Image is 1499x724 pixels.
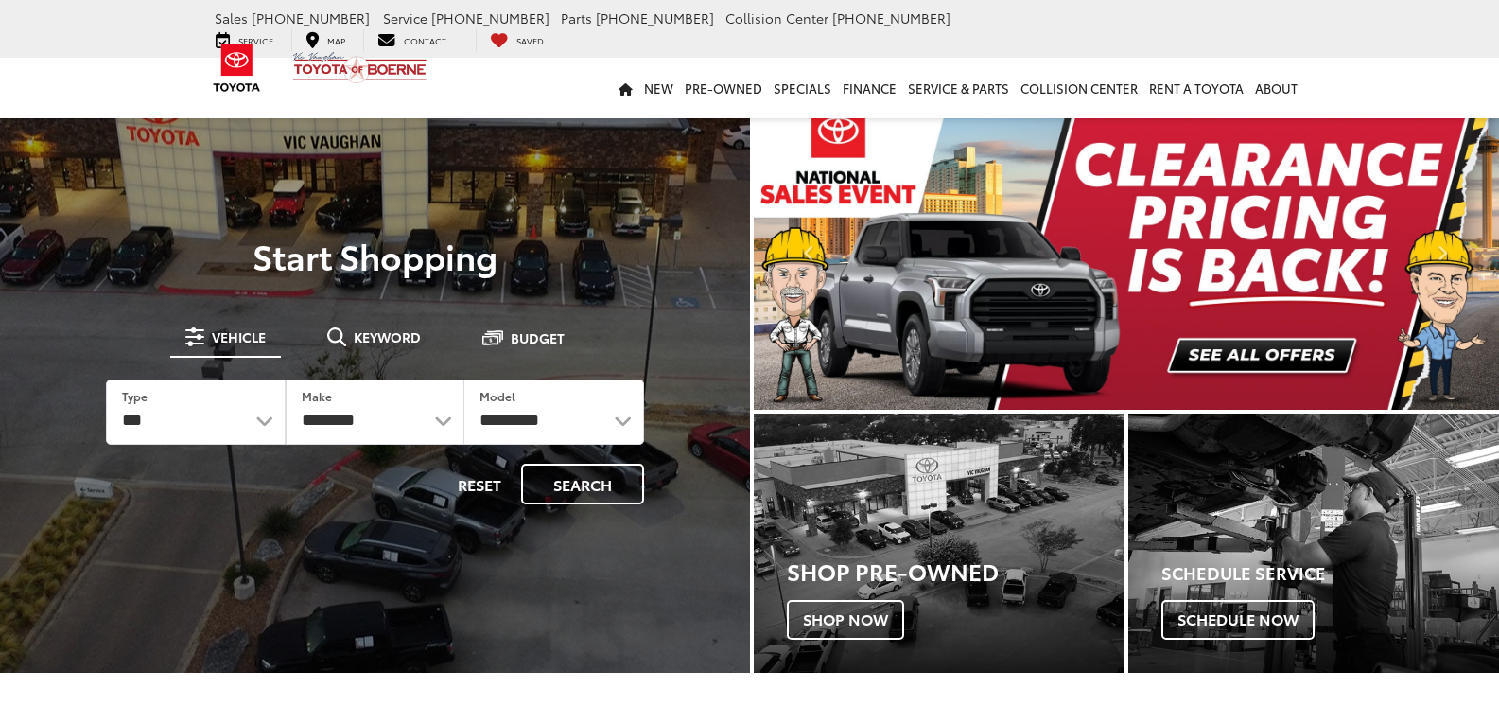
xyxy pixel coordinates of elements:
[431,9,549,27] span: [PHONE_NUMBER]
[1128,414,1499,674] a: Schedule Service Schedule Now
[768,58,837,118] a: Specials
[1249,58,1303,118] a: About
[754,132,865,372] button: Click to view previous picture.
[725,9,828,27] span: Collision Center
[596,9,714,27] span: [PHONE_NUMBER]
[1143,58,1249,118] a: Rent a Toyota
[837,58,902,118] a: Finance
[122,388,148,404] label: Type
[291,29,359,50] a: Map
[476,29,558,50] a: My Saved Vehicles
[516,34,544,46] span: Saved
[201,29,288,50] a: Service
[1387,132,1499,372] button: Click to view next picture.
[354,330,421,344] span: Keyword
[1128,414,1499,674] div: Toyota
[215,9,248,27] span: Sales
[363,29,461,50] a: Contact
[212,330,266,344] span: Vehicle
[561,9,592,27] span: Parts
[832,9,950,27] span: [PHONE_NUMBER]
[613,58,638,118] a: Home
[1161,564,1499,583] h4: Schedule Service
[638,58,679,118] a: New
[292,51,427,84] img: Vic Vaughan Toyota of Boerne
[252,9,370,27] span: [PHONE_NUMBER]
[479,388,515,404] label: Model
[302,388,332,404] label: Make
[1161,600,1315,640] span: Schedule Now
[238,34,273,46] span: Service
[679,58,768,118] a: Pre-Owned
[1015,58,1143,118] a: Collision Center
[521,464,644,504] button: Search
[442,464,517,504] button: Reset
[902,58,1015,118] a: Service & Parts: Opens in a new tab
[754,414,1124,674] div: Toyota
[327,34,345,46] span: Map
[383,9,427,27] span: Service
[787,558,1124,583] h3: Shop Pre-Owned
[787,600,904,640] span: Shop Now
[511,331,565,344] span: Budget
[201,37,272,98] img: Toyota
[404,34,446,46] span: Contact
[79,237,671,274] p: Start Shopping
[754,414,1124,674] a: Shop Pre-Owned Shop Now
